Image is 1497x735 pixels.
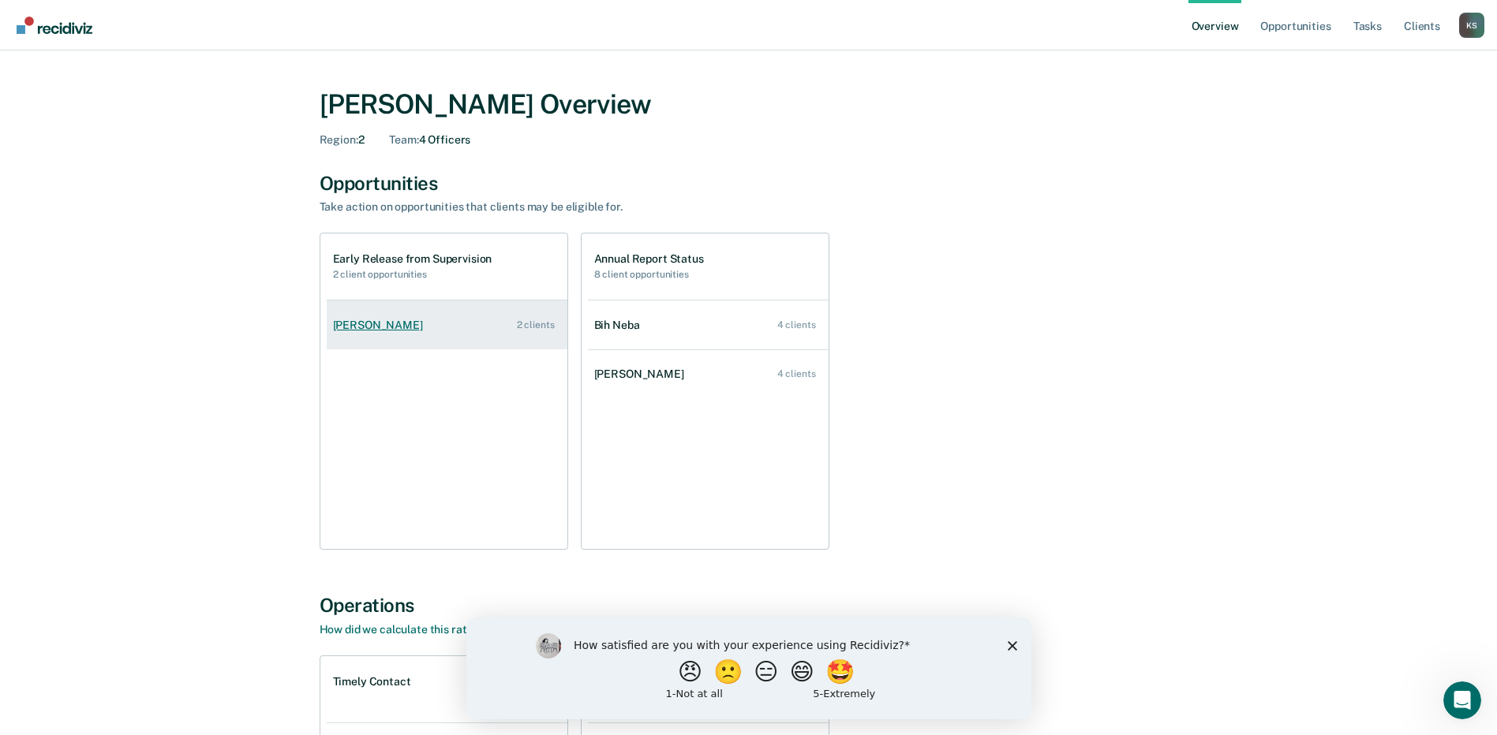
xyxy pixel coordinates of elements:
[327,303,567,348] a: [PERSON_NAME] 2 clients
[320,594,1178,617] div: Operations
[389,133,470,147] div: 4 Officers
[389,133,418,146] span: Team :
[333,252,492,266] h1: Early Release from Supervision
[320,133,365,147] div: 2
[466,617,1031,719] iframe: Survey by Kim from Recidiviz
[594,269,704,280] h2: 8 client opportunities
[594,367,690,381] div: [PERSON_NAME]
[1443,681,1481,719] iframe: Intercom live chat
[517,319,555,330] div: 2 clients
[1459,13,1484,38] div: K S
[777,368,816,379] div: 4 clients
[1459,13,1484,38] button: Profile dropdown button
[320,200,872,214] div: Take action on opportunities that clients may be eligible for.
[594,319,646,332] div: Bih Neba
[320,172,1178,195] div: Opportunities
[17,17,92,34] img: Recidiviz
[333,319,429,332] div: [PERSON_NAME]
[320,133,358,146] span: Region :
[594,252,704,266] h1: Annual Report Status
[320,88,1178,121] div: [PERSON_NAME] Overview
[320,623,479,636] a: How did we calculate this rate?
[777,319,816,330] div: 4 clients
[333,675,411,688] h1: Timely Contact
[588,303,829,348] a: Bih Neba 4 clients
[333,269,492,280] h2: 2 client opportunities
[588,352,829,397] a: [PERSON_NAME] 4 clients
